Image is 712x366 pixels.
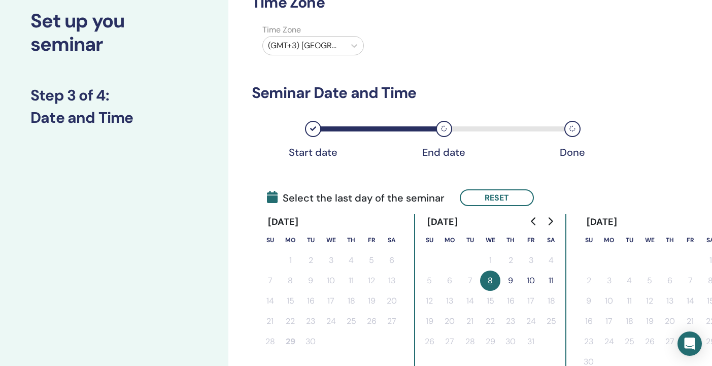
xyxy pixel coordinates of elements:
[541,230,561,250] th: Saturday
[579,214,626,230] div: [DATE]
[619,271,639,291] button: 4
[361,311,382,331] button: 26
[639,291,660,311] button: 12
[300,271,321,291] button: 9
[599,331,619,352] button: 24
[419,230,439,250] th: Sunday
[382,250,402,271] button: 6
[500,331,521,352] button: 30
[361,250,382,271] button: 5
[521,230,541,250] th: Friday
[500,291,521,311] button: 16
[341,291,361,311] button: 18
[460,189,534,206] button: Reset
[521,331,541,352] button: 31
[680,230,700,250] th: Friday
[680,291,700,311] button: 14
[460,271,480,291] button: 7
[30,10,198,56] h2: Set up you seminar
[300,230,321,250] th: Tuesday
[300,311,321,331] button: 23
[480,230,500,250] th: Wednesday
[541,250,561,271] button: 4
[267,190,445,206] span: Select the last day of the seminar
[639,271,660,291] button: 5
[260,214,307,230] div: [DATE]
[521,311,541,331] button: 24
[260,230,280,250] th: Sunday
[260,331,280,352] button: 28
[619,291,639,311] button: 11
[321,311,341,331] button: 24
[500,271,521,291] button: 9
[321,250,341,271] button: 3
[599,230,619,250] th: Monday
[361,230,382,250] th: Friday
[460,331,480,352] button: 28
[341,271,361,291] button: 11
[361,271,382,291] button: 12
[680,271,700,291] button: 7
[480,311,500,331] button: 22
[439,291,460,311] button: 13
[599,271,619,291] button: 3
[280,250,300,271] button: 1
[579,271,599,291] button: 2
[280,230,300,250] th: Monday
[280,271,300,291] button: 8
[361,291,382,311] button: 19
[500,250,521,271] button: 2
[521,271,541,291] button: 10
[579,291,599,311] button: 9
[599,311,619,331] button: 17
[680,311,700,331] button: 21
[382,291,402,311] button: 20
[660,311,680,331] button: 20
[579,311,599,331] button: 16
[480,250,500,271] button: 1
[460,230,480,250] th: Tuesday
[280,291,300,311] button: 15
[419,271,439,291] button: 5
[30,86,198,105] h3: Step 3 of 4 :
[460,291,480,311] button: 14
[619,230,639,250] th: Tuesday
[677,331,702,356] div: Open Intercom Messenger
[419,331,439,352] button: 26
[579,230,599,250] th: Sunday
[419,214,466,230] div: [DATE]
[460,311,480,331] button: 21
[547,146,598,158] div: Done
[541,311,561,331] button: 25
[521,250,541,271] button: 3
[639,331,660,352] button: 26
[660,291,680,311] button: 13
[639,230,660,250] th: Wednesday
[660,271,680,291] button: 6
[660,331,680,352] button: 27
[419,146,469,158] div: End date
[260,271,280,291] button: 7
[382,311,402,331] button: 27
[521,291,541,311] button: 17
[419,311,439,331] button: 19
[439,230,460,250] th: Monday
[541,291,561,311] button: 18
[382,230,402,250] th: Saturday
[341,230,361,250] th: Thursday
[500,311,521,331] button: 23
[341,311,361,331] button: 25
[280,331,300,352] button: 29
[321,271,341,291] button: 10
[439,271,460,291] button: 6
[526,211,542,231] button: Go to previous month
[500,230,521,250] th: Thursday
[256,24,370,36] label: Time Zone
[480,291,500,311] button: 15
[341,250,361,271] button: 4
[300,291,321,311] button: 16
[439,331,460,352] button: 27
[260,291,280,311] button: 14
[639,311,660,331] button: 19
[30,109,198,127] h3: Date and Time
